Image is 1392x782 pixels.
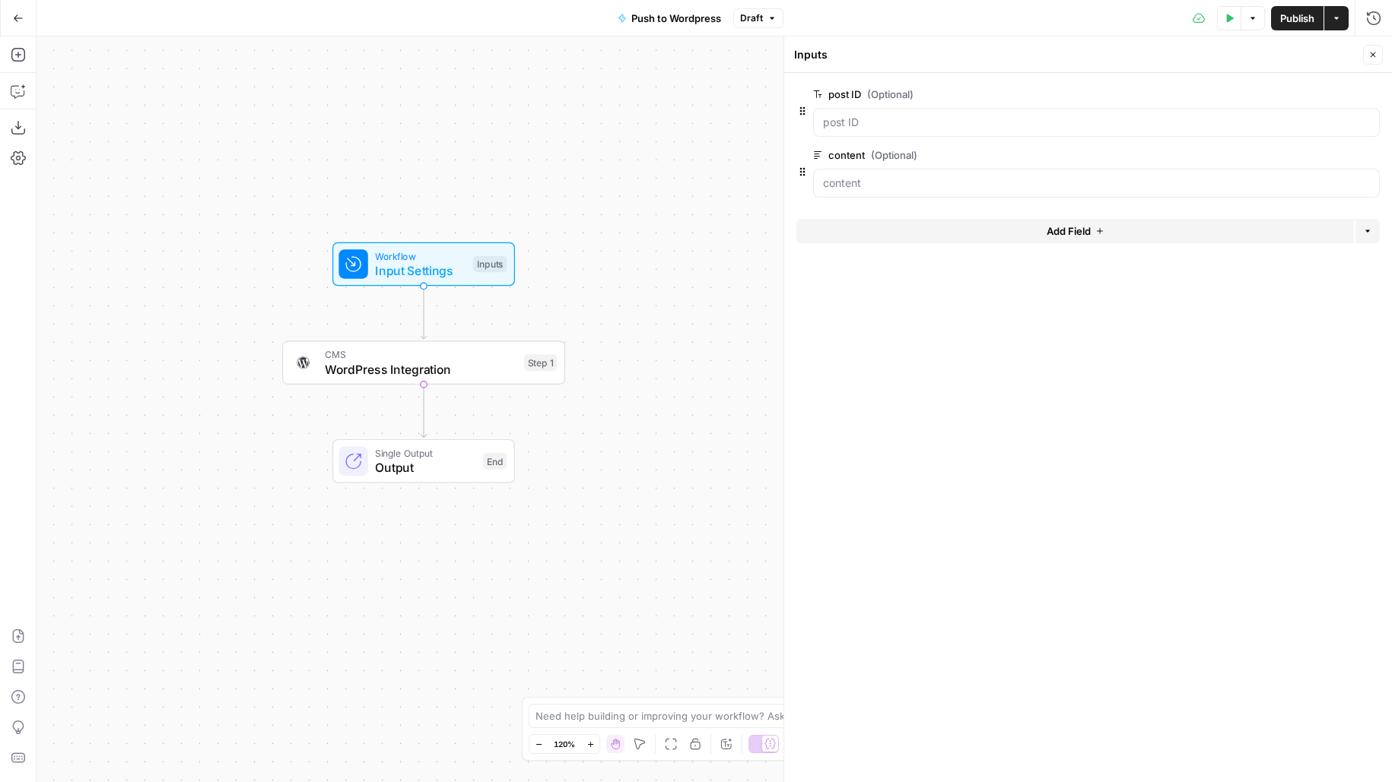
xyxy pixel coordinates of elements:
[794,47,828,62] textarea: Inputs
[325,360,516,378] span: WordPress Integration
[631,11,721,26] span: Push to Wordpress
[740,11,763,25] span: Draft
[524,354,557,371] div: Step 1
[282,242,565,287] div: WorkflowInput SettingsInputs
[375,445,475,460] span: Single Output
[813,147,1294,163] label: content
[867,87,914,102] span: (Optional)
[375,458,475,476] span: Output
[823,115,1370,130] input: post ID
[294,353,313,372] img: WordPress%20logotype.png
[282,439,565,483] div: Single OutputOutputEnd
[375,249,466,263] span: Workflow
[871,147,917,163] span: (Optional)
[609,6,730,30] button: Push to Wordpress
[733,8,783,28] button: Draft
[473,256,507,273] div: Inputs
[823,176,1370,191] input: content
[1280,11,1314,26] span: Publish
[282,340,565,385] div: CMSWordPress IntegrationStep 1
[554,738,575,750] span: 120%
[813,87,1294,102] label: post ID
[483,453,507,470] div: End
[325,347,516,362] span: CMS
[421,384,426,438] g: Edge from step_1 to end
[1271,6,1324,30] button: Publish
[796,219,1354,243] button: Add Field
[375,261,466,280] span: Input Settings
[1047,223,1091,239] span: Add Field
